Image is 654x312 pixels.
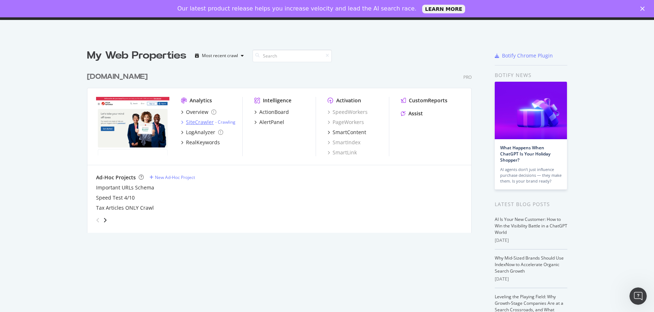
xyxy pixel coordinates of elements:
img: turbotax.intuit.com [96,97,169,155]
iframe: Intercom live chat [629,287,647,305]
a: New Ad-Hoc Project [150,174,195,180]
div: Most recent crawl [202,54,238,58]
a: PageWorkers [328,119,364,126]
div: angle-left [93,214,103,226]
div: Analytics [190,97,212,104]
div: Intelligence [263,97,291,104]
a: SiteCrawler- Crawling [181,119,235,126]
div: AlertPanel [259,119,284,126]
a: LEARN MORE [422,5,465,13]
a: Tax Articles ONLY Crawl [96,204,154,211]
div: AI agents don’t just influence purchase decisions — they make them. Is your brand ready? [500,167,562,184]
div: [DOMAIN_NAME] [87,72,148,82]
a: SpeedWorkers [328,108,368,116]
div: My Web Properties [87,48,186,63]
a: Botify Chrome Plugin [495,52,553,59]
div: RealKeywords [186,139,220,146]
div: LogAnalyzer [186,129,215,136]
a: Assist [401,110,423,117]
a: AlertPanel [254,119,284,126]
a: CustomReports [401,97,447,104]
a: Overview [181,108,216,116]
a: Important URLs Schema [96,184,154,191]
div: SiteCrawler [186,119,214,126]
a: Speed Test 4/10 [96,194,135,201]
div: [DATE] [495,276,567,282]
div: - [215,119,235,125]
a: SmartIndex [328,139,360,146]
a: SmartLink [328,149,357,156]
div: Overview [186,108,208,116]
div: grid [87,63,477,233]
div: Activation [336,97,361,104]
div: angle-right [103,217,108,224]
a: RealKeywords [181,139,220,146]
div: SmartContent [333,129,366,136]
input: Search [252,50,332,62]
img: What Happens When ChatGPT Is Your Holiday Shopper? [495,82,567,139]
a: [DOMAIN_NAME] [87,72,151,82]
div: ActionBoard [259,108,289,116]
div: [DATE] [495,237,567,244]
a: AI Is Your New Customer: How to Win the Visibility Battle in a ChatGPT World [495,216,567,235]
div: Pro [463,74,472,80]
a: SmartContent [328,129,366,136]
div: Close [640,7,647,11]
div: New Ad-Hoc Project [155,174,195,180]
div: Assist [408,110,423,117]
a: LogAnalyzer [181,129,223,136]
a: ActionBoard [254,108,289,116]
div: Botify news [495,71,567,79]
a: What Happens When ChatGPT Is Your Holiday Shopper? [500,145,550,163]
a: Crawling [218,119,235,125]
div: CustomReports [409,97,447,104]
div: Latest Blog Posts [495,200,567,208]
a: Why Mid-Sized Brands Should Use IndexNow to Accelerate Organic Search Growth [495,255,564,274]
div: Our latest product release helps you increase velocity and lead the AI search race. [177,5,416,12]
div: Botify Chrome Plugin [502,52,553,59]
button: Most recent crawl [192,50,247,61]
div: Ad-Hoc Projects [96,174,136,181]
